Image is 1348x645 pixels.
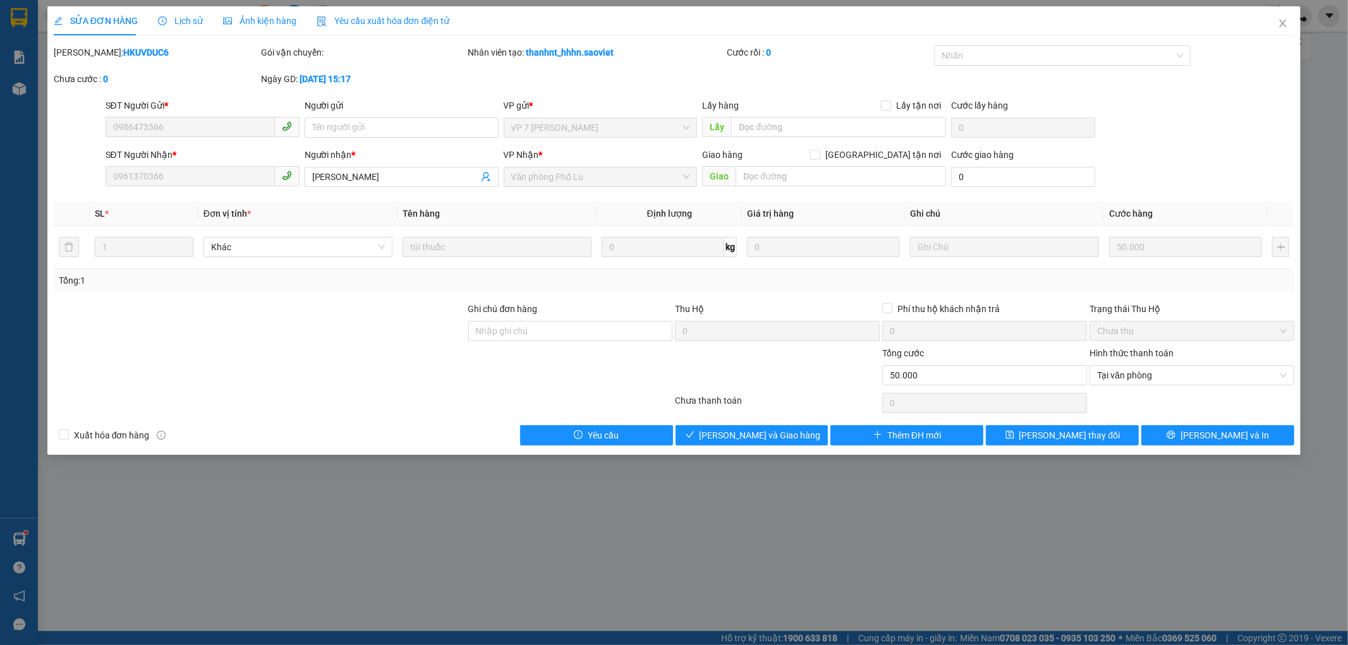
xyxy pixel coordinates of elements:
div: Chưa thanh toán [674,394,882,416]
div: Tổng: 1 [59,274,520,287]
div: Người gửi [305,99,499,112]
span: Giao [702,166,736,186]
span: Cước hàng [1109,208,1153,219]
button: plus [1272,237,1289,257]
div: Cước rồi : [727,45,932,59]
input: Cước lấy hàng [951,118,1095,138]
span: kg [724,237,737,257]
span: check [686,430,695,440]
b: HKUVDUC6 [123,47,169,57]
span: Lấy tận nơi [891,99,946,112]
th: Ghi chú [905,202,1104,226]
span: Định lượng [647,208,692,219]
button: exclamation-circleYêu cầu [520,425,673,445]
div: SĐT Người Nhận [106,148,300,162]
span: phone [282,121,292,131]
div: [PERSON_NAME]: [54,45,258,59]
span: [PERSON_NAME] và Giao hàng [700,428,821,442]
span: Ảnh kiện hàng [223,16,296,26]
span: Lấy hàng [702,100,739,111]
span: Thêm ĐH mới [887,428,941,442]
span: picture [223,16,232,25]
button: printer[PERSON_NAME] và In [1141,425,1294,445]
span: [GEOGRAPHIC_DATA] tận nơi [820,148,946,162]
button: delete [59,237,79,257]
span: Xuất hóa đơn hàng [69,428,155,442]
div: VP gửi [504,99,698,112]
input: VD: Bàn, Ghế [403,237,592,257]
b: thanhnt_hhhn.saoviet [526,47,614,57]
span: close [1278,18,1288,28]
span: Yêu cầu [588,428,619,442]
button: plusThêm ĐH mới [830,425,983,445]
span: Lấy [702,117,731,137]
span: Khác [211,238,385,256]
button: save[PERSON_NAME] thay đổi [986,425,1139,445]
div: Trạng thái Thu Hộ [1090,302,1294,316]
span: SL [95,208,105,219]
b: 0 [766,47,771,57]
input: Dọc đường [731,117,946,137]
span: [PERSON_NAME] và In [1181,428,1269,442]
label: Hình thức thanh toán [1090,348,1174,358]
span: [PERSON_NAME] thay đổi [1019,428,1120,442]
span: Yêu cầu xuất hóa đơn điện tử [317,16,450,26]
label: Cước lấy hàng [951,100,1008,111]
span: exclamation-circle [574,430,583,440]
div: Ngày GD: [261,72,466,86]
span: Phí thu hộ khách nhận trả [892,302,1005,316]
span: Văn phòng Phố Lu [511,167,690,186]
span: user-add [481,172,491,182]
span: SỬA ĐƠN HÀNG [54,16,138,26]
div: Gói vận chuyển: [261,45,466,59]
input: Ghi chú đơn hàng [468,321,673,341]
span: edit [54,16,63,25]
span: VP 7 Phạm Văn Đồng [511,118,690,137]
span: Tổng cước [882,348,924,358]
span: VP Nhận [504,150,539,160]
label: Cước giao hàng [951,150,1014,160]
input: Cước giao hàng [951,167,1095,187]
input: 0 [1109,237,1262,257]
span: printer [1167,430,1175,440]
span: clock-circle [158,16,167,25]
span: Lịch sử [158,16,203,26]
span: info-circle [157,431,166,440]
img: icon [317,16,327,27]
b: 0 [103,74,108,84]
span: Tại văn phòng [1097,366,1287,385]
span: Thu Hộ [675,304,704,314]
button: Close [1265,6,1301,42]
div: SĐT Người Gửi [106,99,300,112]
b: [DATE] 15:17 [300,74,351,84]
input: Dọc đường [736,166,946,186]
div: Người nhận [305,148,499,162]
span: Giao hàng [702,150,743,160]
input: 0 [747,237,900,257]
span: Tên hàng [403,208,440,219]
input: Ghi Chú [910,237,1099,257]
span: Giá trị hàng [747,208,794,219]
span: phone [282,171,292,181]
div: Chưa cước : [54,72,258,86]
span: Chưa thu [1097,322,1287,341]
span: plus [873,430,882,440]
span: Đơn vị tính [203,208,251,219]
span: save [1005,430,1014,440]
button: check[PERSON_NAME] và Giao hàng [676,425,829,445]
label: Ghi chú đơn hàng [468,304,538,314]
div: Nhân viên tạo: [468,45,725,59]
